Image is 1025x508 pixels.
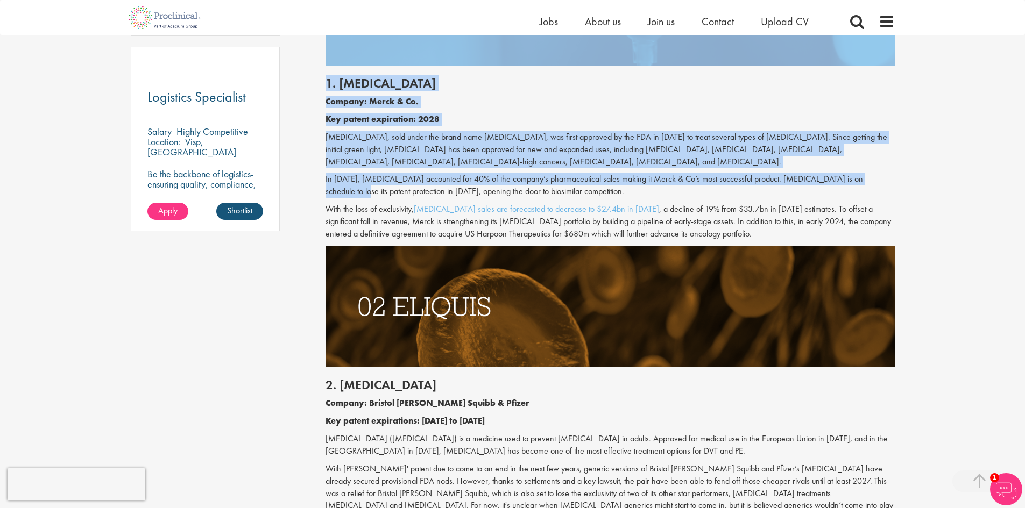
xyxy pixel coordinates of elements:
[990,473,999,482] span: 1
[702,15,734,28] a: Contact
[216,203,263,220] a: Shortlist
[326,173,895,198] p: In [DATE], [MEDICAL_DATA] accounted for 40% of the company’s pharmaceutical sales making it Merck...
[585,15,621,28] a: About us
[147,90,264,104] a: Logistics Specialist
[326,96,419,107] b: Company: Merck & Co.
[326,397,529,409] b: Company: Bristol [PERSON_NAME] Squibb & Pfizer
[326,433,895,457] p: [MEDICAL_DATA] ([MEDICAL_DATA]) is a medicine used to prevent [MEDICAL_DATA] in adults. Approved ...
[147,125,172,138] span: Salary
[414,203,659,214] a: [MEDICAL_DATA] sales are forecasted to decrease to $27.4bn in [DATE]
[147,203,188,220] a: Apply
[147,88,246,106] span: Logistics Specialist
[326,378,895,392] h2: 2. [MEDICAL_DATA]
[326,131,895,168] p: [MEDICAL_DATA], sold under the brand name [MEDICAL_DATA], was first approved by the FDA in [DATE]...
[990,473,1022,505] img: Chatbot
[540,15,558,28] a: Jobs
[648,15,675,28] a: Join us
[147,169,264,210] p: Be the backbone of logistics-ensuring quality, compliance, and smooth operations in a dynamic env...
[326,76,895,90] h2: 1. [MEDICAL_DATA]
[147,135,180,148] span: Location:
[158,205,178,216] span: Apply
[326,246,895,367] img: Drugs with patents due to expire Eliquis
[761,15,809,28] a: Upload CV
[326,415,485,426] b: Key patent expirations: [DATE] to [DATE]
[176,125,248,138] p: Highly Competitive
[326,203,895,240] p: With the loss of exclusivity, , a decline of 19% from $33.7bn in [DATE] estimates. To offset a si...
[147,135,236,158] p: Visp, [GEOGRAPHIC_DATA]
[326,113,440,125] b: Key patent expiration: 2028
[8,468,145,500] iframe: reCAPTCHA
